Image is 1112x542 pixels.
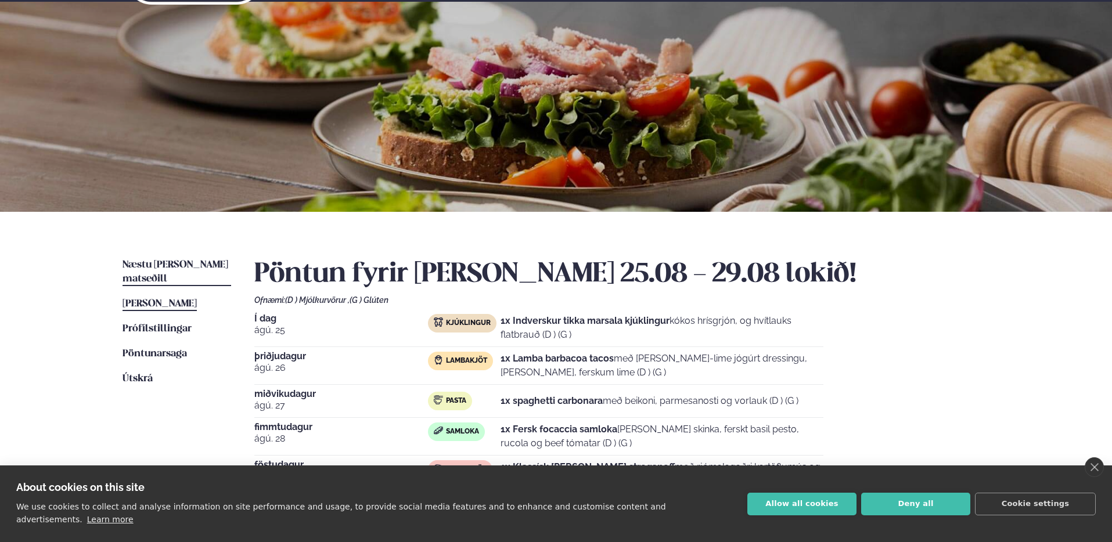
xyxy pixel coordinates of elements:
[123,297,197,311] a: [PERSON_NAME]
[501,353,614,364] strong: 1x Lamba barbacoa tacos
[1085,457,1104,477] a: close
[254,295,989,305] div: Ofnæmi:
[446,319,491,328] span: Kjúklingur
[975,493,1096,515] button: Cookie settings
[434,355,443,364] img: Lamb.svg
[123,324,192,334] span: Prófílstillingar
[123,299,197,309] span: [PERSON_NAME]
[254,399,428,413] span: ágú. 27
[501,460,823,488] p: með rjómalagaðri kartöflumús og súrdeigsbrauði (D ) (G )
[861,493,970,515] button: Deny all
[254,460,428,469] span: föstudagur
[254,258,989,291] h2: Pöntun fyrir [PERSON_NAME] 25.08 - 29.08 lokið!
[123,322,192,336] a: Prófílstillingar
[446,356,487,366] span: Lambakjöt
[434,464,443,473] img: beef.svg
[501,395,603,406] strong: 1x spaghetti carbonara
[16,481,145,493] strong: About cookies on this site
[747,493,857,515] button: Allow all cookies
[434,317,443,327] img: chicken.svg
[501,315,670,326] strong: 1x Indverskur tikka marsala kjúklingur
[123,374,153,384] span: Útskrá
[254,432,428,446] span: ágú. 28
[123,258,231,286] a: Næstu [PERSON_NAME] matseðill
[123,372,153,386] a: Útskrá
[254,361,428,375] span: ágú. 26
[501,422,823,450] p: [PERSON_NAME] skinka, ferskt basil pesto, rucola og beef tómatar (D ) (G )
[501,424,617,435] strong: 1x Fersk focaccia samloka
[285,295,350,305] span: (D ) Mjólkurvörur ,
[434,427,443,435] img: sandwich-new-16px.svg
[16,502,666,524] p: We use cookies to collect and analyse information on site performance and usage, to provide socia...
[446,396,466,406] span: Pasta
[123,260,228,284] span: Næstu [PERSON_NAME] matseðill
[254,323,428,337] span: ágú. 25
[123,349,187,359] span: Pöntunarsaga
[501,394,798,408] p: með beikoni, parmesanosti og vorlauk (D ) (G )
[501,314,823,342] p: kókos hrísgrjón, og hvítlauks flatbrauð (D ) (G )
[350,295,388,305] span: (G ) Glúten
[446,427,479,436] span: Samloka
[501,352,823,380] p: með [PERSON_NAME]-lime jógúrt dressingu, [PERSON_NAME], ferskum lime (D ) (G )
[501,461,675,472] strong: 1x Klassísk [PERSON_NAME] stroganoff
[434,395,443,404] img: pasta.svg
[254,389,428,399] span: miðvikudagur
[87,515,134,524] a: Learn more
[254,352,428,361] span: þriðjudagur
[254,314,428,323] span: Í dag
[254,422,428,432] span: fimmtudagur
[123,347,187,361] a: Pöntunarsaga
